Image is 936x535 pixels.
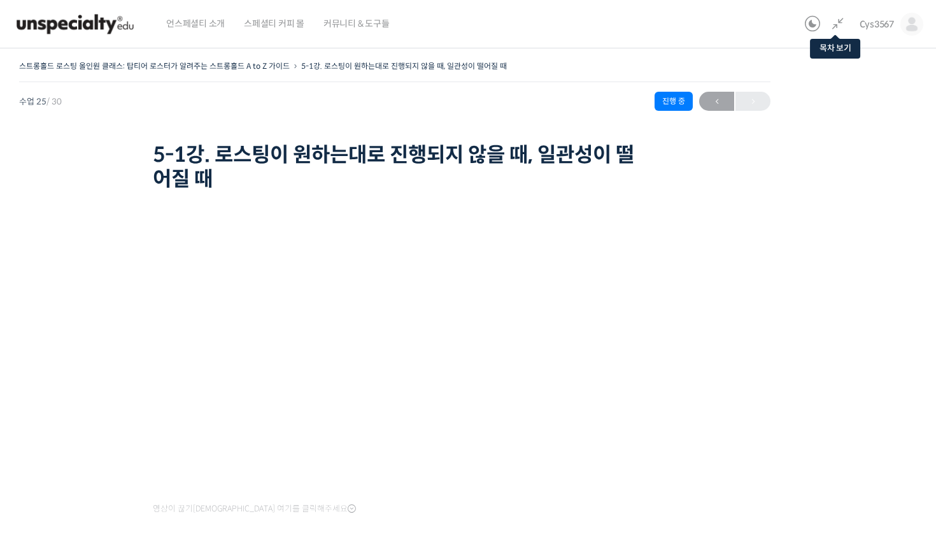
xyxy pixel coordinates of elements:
[153,504,356,514] span: 영상이 끊기[DEMOGRAPHIC_DATA] 여기를 클릭해주세요
[197,423,212,433] span: 설정
[19,61,290,71] a: 스트롱홀드 로스팅 올인원 클래스: 탑티어 로스터가 알려주는 스트롱홀드 A to Z 가이드
[860,18,894,30] span: Cys3567
[84,404,164,436] a: 대화
[40,423,48,433] span: 홈
[655,92,693,111] div: 진행 중
[301,61,507,71] a: 5-1강. 로스팅이 원하는대로 진행되지 않을 때, 일관성이 떨어질 때
[153,143,637,192] h1: 5-1강. 로스팅이 원하는대로 진행되지 않을 때, 일관성이 떨어질 때
[699,93,734,110] span: ←
[46,96,62,107] span: / 30
[117,424,132,434] span: 대화
[164,404,245,436] a: 설정
[19,97,62,106] span: 수업 25
[699,92,734,111] a: ←이전
[4,404,84,436] a: 홈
